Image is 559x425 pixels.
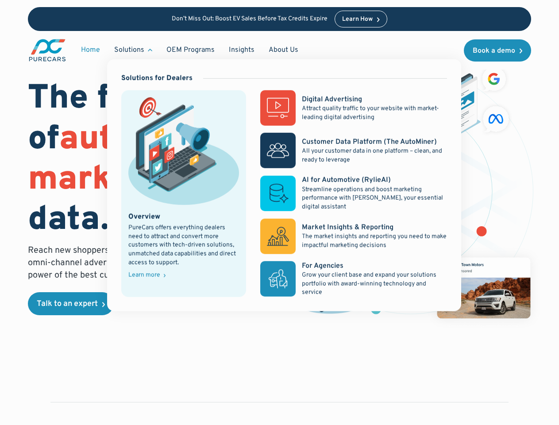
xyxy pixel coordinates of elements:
div: Market Insights & Reporting [302,222,393,232]
nav: Solutions [107,59,461,311]
img: ads on social media and advertising partners [413,64,513,137]
a: Insights [222,42,262,58]
div: Learn How [342,16,373,23]
img: marketing illustration showing social media channels and campaigns [128,97,239,205]
a: For AgenciesGrow your client base and expand your solutions portfolio with award-winning technolo... [260,261,447,297]
a: main [28,38,67,62]
a: marketing illustration showing social media channels and campaignsOverviewPureCars offers everyth... [121,90,246,297]
p: Streamline operations and boost marketing performance with [PERSON_NAME], your essential digital ... [302,185,447,211]
div: Talk to an expert [37,300,98,308]
a: Customer Data Platform (The AutoMiner)All your customer data in one platform – clean, and ready t... [260,133,447,168]
div: Customer Data Platform (The AutoMiner) [302,137,437,147]
p: All your customer data in one platform – clean, and ready to leverage [302,147,447,164]
div: Solutions [114,45,144,55]
a: Digital AdvertisingAttract quality traffic to your website with market-leading digital advertising [260,90,447,126]
div: Solutions for Dealers [121,73,193,83]
p: Attract quality traffic to your website with market-leading digital advertising [302,104,447,121]
div: PureCars offers everything dealers need to attract and convert more customers with tech-driven so... [128,224,239,267]
div: Solutions [107,42,159,58]
p: Don’t Miss Out: Boost EV Sales Before Tax Credits Expire [172,15,328,23]
p: The market insights and reporting you need to make impactful marketing decisions [302,232,447,250]
div: Overview [128,212,160,221]
div: AI for Automotive (RylieAI) [302,175,391,185]
img: mockup of facebook post [424,244,543,331]
a: Learn How [335,11,387,27]
a: AI for Automotive (RylieAI)Streamline operations and boost marketing performance with [PERSON_NAM... [260,175,447,211]
div: Digital Advertising [302,94,362,104]
a: Home [74,42,107,58]
h1: The future of is data. [28,79,269,241]
div: Learn more [128,272,160,278]
p: Grow your client base and expand your solutions portfolio with award-winning technology and service [302,270,447,297]
p: Reach new shoppers and nurture existing clients through an omni-channel advertising approach comb... [28,244,269,282]
div: Book a demo [473,47,515,54]
a: About Us [262,42,305,58]
span: automotive marketing [28,119,242,201]
a: Talk to an expert [28,292,114,315]
a: OEM Programs [159,42,222,58]
div: For Agencies [302,261,343,270]
img: purecars logo [28,38,67,62]
a: Book a demo [464,39,531,62]
a: Market Insights & ReportingThe market insights and reporting you need to make impactful marketing... [260,218,447,254]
